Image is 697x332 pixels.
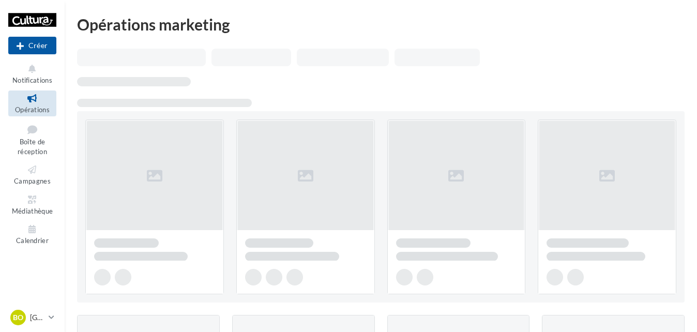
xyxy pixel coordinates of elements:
span: Médiathèque [12,207,53,215]
div: Opérations marketing [77,17,685,32]
button: Notifications [8,61,56,86]
span: Opérations [15,105,50,114]
button: Créer [8,37,56,54]
span: Calendrier [16,236,49,245]
a: Boîte de réception [8,120,56,158]
a: Opérations [8,90,56,116]
span: Campagnes [14,177,51,185]
div: Nouvelle campagne [8,37,56,54]
a: Campagnes [8,162,56,187]
a: Médiathèque [8,192,56,217]
p: [GEOGRAPHIC_DATA] [30,312,44,323]
span: Bo [13,312,23,323]
span: Notifications [12,76,52,84]
a: Bo [GEOGRAPHIC_DATA] [8,308,56,327]
a: Calendrier [8,221,56,247]
span: Boîte de réception [18,138,47,156]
